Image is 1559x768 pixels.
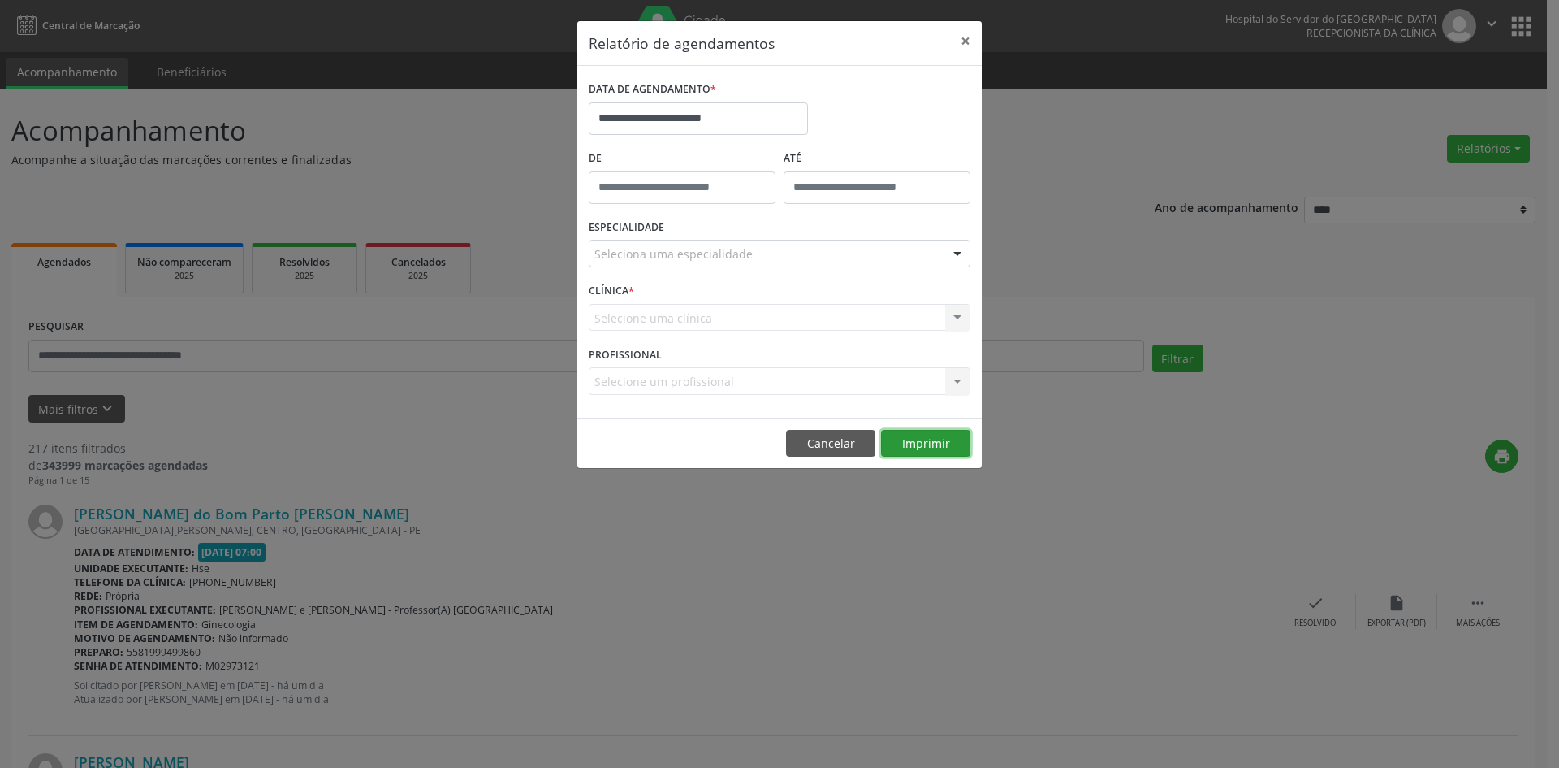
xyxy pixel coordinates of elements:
label: CLÍNICA [589,279,634,304]
span: Seleciona uma especialidade [594,245,753,263]
h5: Relatório de agendamentos [589,33,775,54]
button: Imprimir [881,430,970,458]
button: Close [949,21,982,61]
label: DATA DE AGENDAMENTO [589,77,716,102]
label: ESPECIALIDADE [589,215,664,241]
button: Cancelar [786,430,875,458]
label: ATÉ [784,146,970,171]
label: PROFISSIONAL [589,342,662,367]
label: De [589,146,775,171]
